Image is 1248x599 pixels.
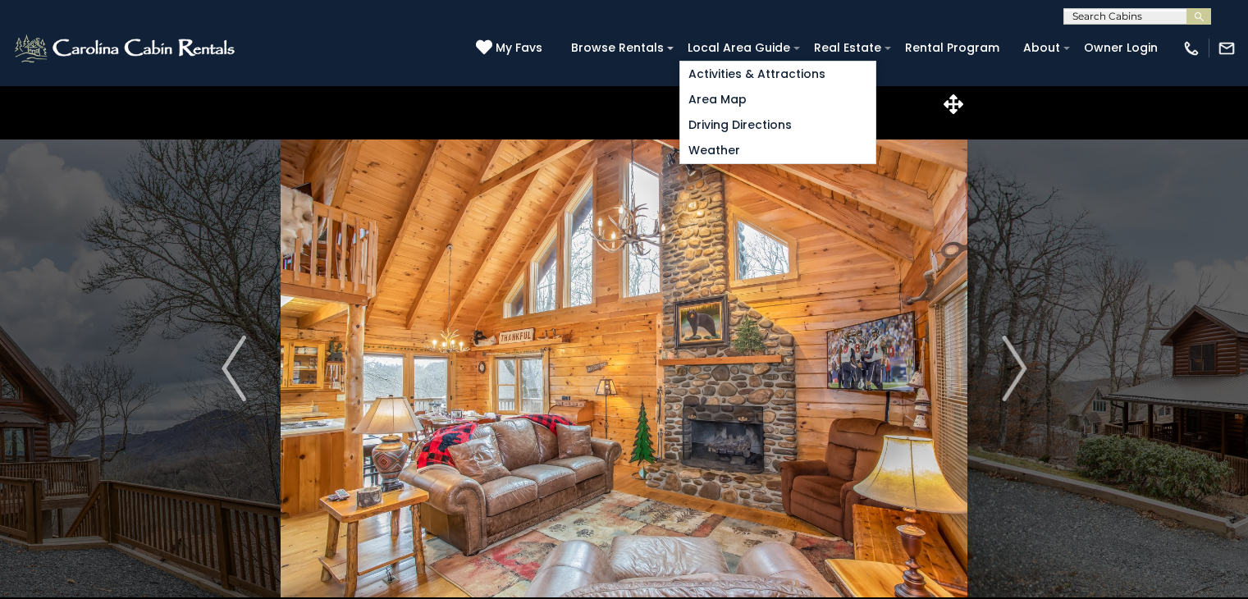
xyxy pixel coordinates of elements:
[680,87,875,112] a: Area Map
[1182,39,1200,57] img: phone-regular-white.png
[1076,35,1166,61] a: Owner Login
[12,32,240,65] img: White-1-2.png
[222,336,246,401] img: arrow
[679,35,798,61] a: Local Area Guide
[680,138,875,163] a: Weather
[680,62,875,87] a: Activities & Attractions
[476,39,546,57] a: My Favs
[563,35,672,61] a: Browse Rentals
[1218,39,1236,57] img: mail-regular-white.png
[1002,336,1026,401] img: arrow
[1015,35,1068,61] a: About
[897,35,1008,61] a: Rental Program
[806,35,889,61] a: Real Estate
[680,112,875,138] a: Driving Directions
[496,39,542,57] span: My Favs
